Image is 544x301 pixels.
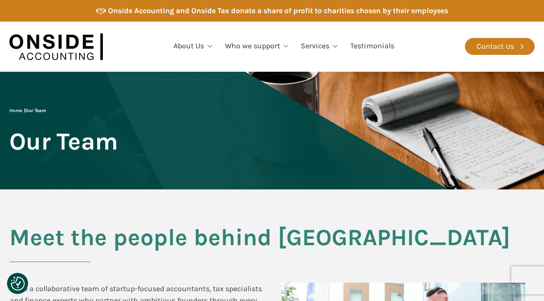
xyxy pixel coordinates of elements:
[9,29,103,65] img: Onside Accounting
[11,277,25,291] img: Revisit consent button
[11,277,25,291] button: Consent Preferences
[9,128,118,154] span: Our Team
[108,5,448,17] div: Onside Accounting and Onside Tax donate a share of profit to charities chosen by their employees
[9,225,535,262] h2: Meet the people behind [GEOGRAPHIC_DATA]
[465,38,535,55] a: Contact Us
[25,108,46,113] span: Our Team
[295,30,345,62] a: Services
[9,108,22,113] a: Home
[168,30,219,62] a: About Us
[9,108,46,113] span: |
[219,30,296,62] a: Who we support
[477,40,514,53] div: Contact Us
[345,30,400,62] a: Testimonials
